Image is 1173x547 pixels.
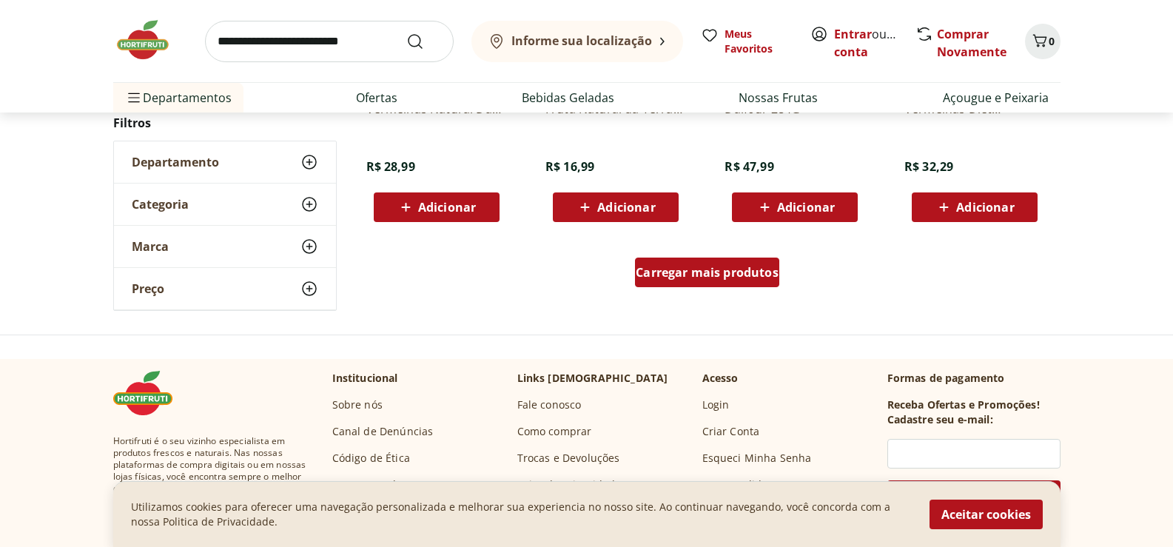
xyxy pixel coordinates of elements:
[834,26,915,60] a: Criar conta
[597,201,655,213] span: Adicionar
[114,141,336,183] button: Departamento
[887,371,1061,386] p: Formas de pagamento
[418,201,476,213] span: Adicionar
[956,201,1014,213] span: Adicionar
[332,424,434,439] a: Canal de Denúncias
[553,192,679,222] button: Adicionar
[887,412,993,427] h3: Cadastre seu e-mail:
[366,158,415,175] span: R$ 28,99
[125,80,232,115] span: Departamentos
[930,500,1043,529] button: Aceitar cookies
[332,451,410,466] a: Código de Ética
[132,281,164,296] span: Preço
[132,197,189,212] span: Categoria
[732,192,858,222] button: Adicionar
[517,397,582,412] a: Fale conosco
[131,500,912,529] p: Utilizamos cookies para oferecer uma navegação personalizada e melhorar sua experiencia no nosso ...
[834,26,872,42] a: Entrar
[114,184,336,225] button: Categoria
[904,158,953,175] span: R$ 32,29
[702,397,730,412] a: Login
[113,371,187,415] img: Hortifruti
[701,27,793,56] a: Meus Favoritos
[205,21,454,62] input: search
[702,424,760,439] a: Criar Conta
[356,89,397,107] a: Ofertas
[471,21,683,62] button: Informe sua localização
[777,201,835,213] span: Adicionar
[332,371,398,386] p: Institucional
[517,477,622,492] a: Aviso de Privacidade
[332,397,383,412] a: Sobre nós
[739,89,818,107] a: Nossas Frutas
[114,268,336,309] button: Preço
[636,266,779,278] span: Carregar mais produtos
[1049,34,1055,48] span: 0
[332,477,397,492] a: Leve Natural
[943,89,1049,107] a: Açougue e Peixaria
[1025,24,1061,59] button: Carrinho
[132,155,219,170] span: Departamento
[545,158,594,175] span: R$ 16,99
[517,424,592,439] a: Como comprar
[725,27,793,56] span: Meus Favoritos
[702,477,773,492] a: Meus Pedidos
[887,480,1061,516] button: Cadastrar
[725,158,773,175] span: R$ 47,99
[406,33,442,50] button: Submit Search
[702,371,739,386] p: Acesso
[374,192,500,222] button: Adicionar
[125,80,143,115] button: Menu
[113,18,187,62] img: Hortifruti
[114,226,336,267] button: Marca
[522,89,614,107] a: Bebidas Geladas
[511,33,652,49] b: Informe sua localização
[834,25,900,61] span: ou
[517,371,668,386] p: Links [DEMOGRAPHIC_DATA]
[912,192,1038,222] button: Adicionar
[132,239,169,254] span: Marca
[113,435,309,518] span: Hortifruti é o seu vizinho especialista em produtos frescos e naturais. Nas nossas plataformas de...
[887,397,1040,412] h3: Receba Ofertas e Promoções!
[113,108,337,138] h2: Filtros
[702,451,812,466] a: Esqueci Minha Senha
[937,26,1006,60] a: Comprar Novamente
[635,258,779,293] a: Carregar mais produtos
[517,451,620,466] a: Trocas e Devoluções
